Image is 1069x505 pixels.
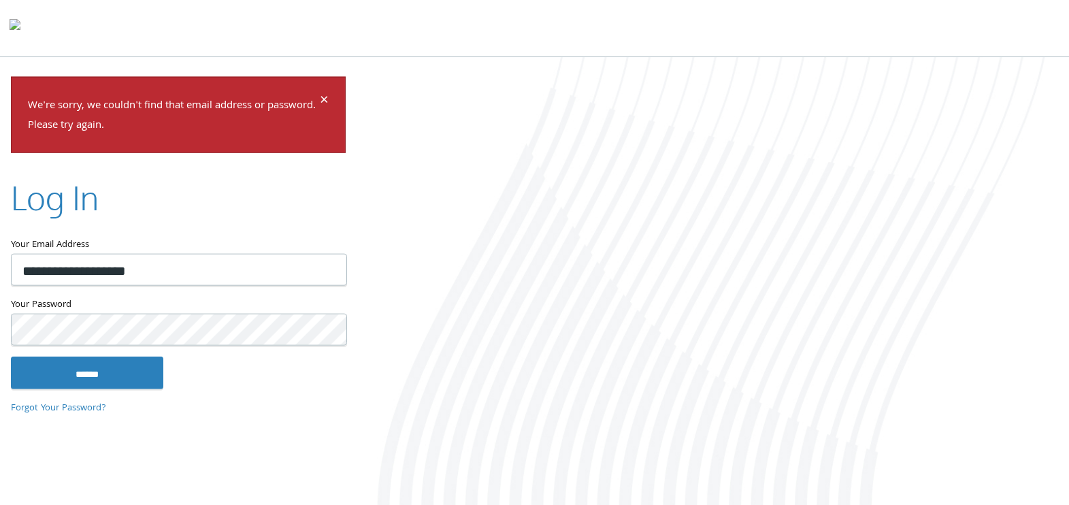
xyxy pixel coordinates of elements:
[11,296,346,313] label: Your Password
[320,88,329,115] span: ×
[320,94,329,110] button: Dismiss alert
[28,97,318,136] p: We're sorry, we couldn't find that email address or password. Please try again.
[11,401,106,416] a: Forgot Your Password?
[11,174,99,220] h2: Log In
[10,14,20,42] img: todyl-logo-dark.svg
